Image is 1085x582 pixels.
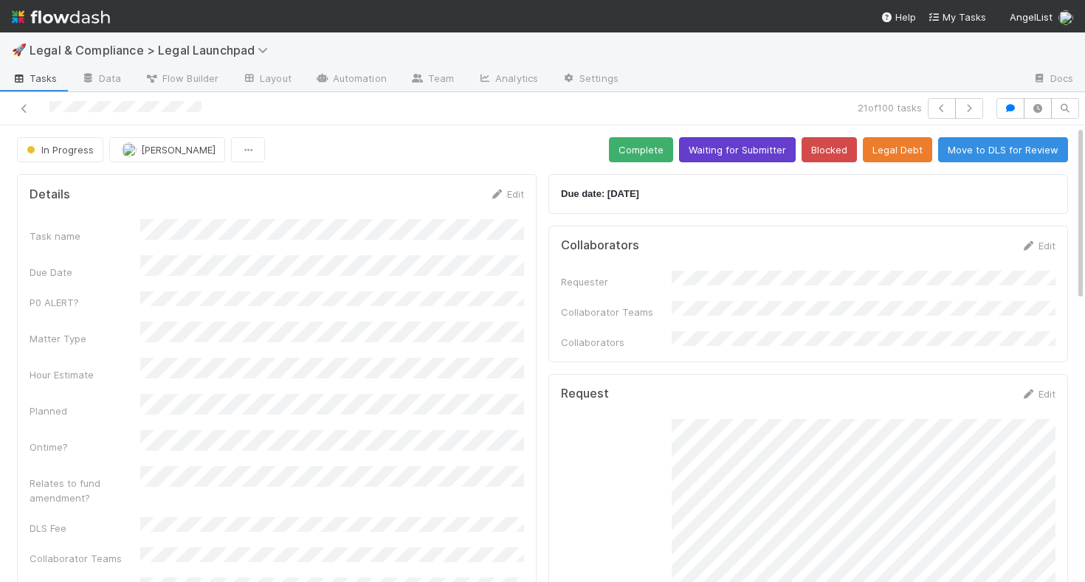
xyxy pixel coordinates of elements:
div: Due Date [30,265,140,280]
button: Legal Debt [863,137,932,162]
button: Complete [609,137,673,162]
button: In Progress [17,137,103,162]
span: [PERSON_NAME] [141,144,216,156]
span: AngelList [1010,11,1053,23]
h5: Details [30,187,70,202]
div: Collaborators [561,335,672,350]
div: Ontime? [30,440,140,454]
div: Requester [561,274,672,289]
span: Flow Builder [145,71,218,86]
span: Tasks [12,71,58,86]
div: Collaborator Teams [561,305,672,319]
a: Flow Builder [133,68,230,91]
a: My Tasks [928,10,986,24]
a: Automation [303,68,399,91]
span: In Progress [24,144,94,156]
a: Edit [1021,388,1055,400]
div: Hour Estimate [30,367,140,382]
a: Edit [489,188,524,200]
div: Planned [30,403,140,418]
button: Waiting for Submitter [679,137,796,162]
div: DLS Fee [30,521,140,536]
a: Team [399,68,466,91]
img: avatar_b5be9b1b-4537-4870-b8e7-50cc2287641b.png [122,142,137,157]
a: Layout [230,68,303,91]
span: Legal & Compliance > Legal Launchpad [30,43,275,58]
div: Collaborator Teams [30,551,140,566]
a: Analytics [466,68,550,91]
div: Help [881,10,916,24]
button: Move to DLS for Review [938,137,1068,162]
span: My Tasks [928,11,986,23]
a: Settings [550,68,630,91]
a: Docs [1021,68,1085,91]
img: avatar_6811aa62-070e-4b0a-ab85-15874fb457a1.png [1058,10,1073,25]
button: [PERSON_NAME] [109,137,225,162]
div: P0 ALERT? [30,295,140,310]
h5: Request [561,387,609,401]
a: Data [69,68,133,91]
a: Edit [1021,240,1055,252]
div: Relates to fund amendment? [30,476,140,505]
button: Blocked [802,137,857,162]
img: logo-inverted-e16ddd16eac7371096b0.svg [12,4,110,30]
span: 21 of 100 tasks [858,100,922,115]
span: 🚀 [12,44,27,56]
div: Task name [30,229,140,243]
div: Matter Type [30,331,140,346]
h5: Collaborators [561,238,639,253]
strong: Due date: [DATE] [561,188,639,199]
